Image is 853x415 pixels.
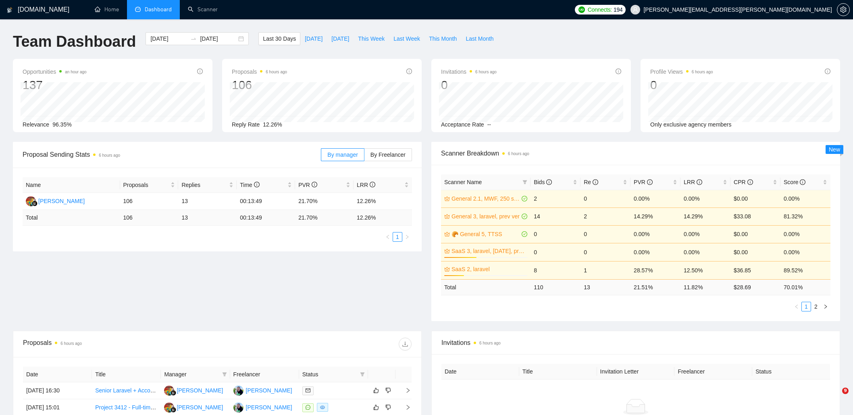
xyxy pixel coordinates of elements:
[531,190,580,207] td: 2
[692,70,713,74] time: 6 hours ago
[181,181,227,189] span: Replies
[837,6,850,13] a: setting
[522,196,527,201] span: check-circle
[780,261,830,279] td: 89.52%
[393,34,420,43] span: Last Week
[697,179,702,185] span: info-circle
[630,207,680,225] td: 14.29%
[402,232,412,242] button: right
[232,121,260,128] span: Reply Rate
[164,386,174,396] img: IH
[780,225,830,243] td: 0.00%
[95,404,266,411] a: Project 3412 - Full-time [PERSON_NAME]. Long-term Opportunities
[23,77,87,93] div: 137
[451,194,520,203] a: General 2.1, MWF, 250 symb
[546,179,552,185] span: info-circle
[164,387,223,393] a: IH[PERSON_NAME]
[358,368,366,380] span: filter
[150,34,187,43] input: Start date
[233,403,243,413] img: OI
[7,4,12,17] img: logo
[680,190,730,207] td: 0.00%
[826,388,845,407] iframe: Intercom live chat
[406,68,412,74] span: info-circle
[730,279,780,295] td: $ 28.69
[580,207,630,225] td: 2
[246,386,292,395] div: [PERSON_NAME]
[441,121,484,128] span: Acceptance Rate
[680,207,730,225] td: 14.29%
[580,261,630,279] td: 1
[593,179,598,185] span: info-circle
[52,121,71,128] span: 96.35%
[811,302,820,311] a: 2
[680,243,730,261] td: 0.00%
[734,179,753,185] span: CPR
[237,193,295,210] td: 00:13:49
[780,279,830,295] td: 70.01 %
[164,404,223,410] a: IH[PERSON_NAME]
[161,367,230,382] th: Manager
[312,182,317,187] span: info-circle
[531,261,580,279] td: 8
[95,387,320,394] a: Senior Laravel + Accounting Expert Needed to Build Accurate Financial Reporting for ERP
[780,190,830,207] td: 0.00%
[263,34,296,43] span: Last 30 Days
[402,232,412,242] li: Next Page
[399,405,411,410] span: right
[680,225,730,243] td: 0.00%
[531,225,580,243] td: 0
[383,232,393,242] li: Previous Page
[177,386,223,395] div: [PERSON_NAME]
[177,403,223,412] div: [PERSON_NAME]
[123,181,169,189] span: Proposals
[444,196,450,201] span: crown
[188,6,218,13] a: searchScanner
[780,207,830,225] td: 81.32%
[801,302,811,311] li: 1
[26,196,36,206] img: IH
[821,302,830,311] button: right
[32,201,37,206] img: gigradar-bm.png
[441,148,830,158] span: Scanner Breakdown
[232,67,287,77] span: Proposals
[145,6,172,13] span: Dashboard
[842,388,849,394] span: 9
[780,243,830,261] td: 0.00%
[730,261,780,279] td: $36.85
[578,6,585,13] img: upwork-logo.png
[747,179,753,185] span: info-circle
[811,302,821,311] li: 2
[99,153,120,158] time: 6 hours ago
[441,279,531,295] td: Total
[580,225,630,243] td: 0
[837,3,850,16] button: setting
[802,302,811,311] a: 1
[680,261,730,279] td: 12.50%
[441,364,519,380] th: Date
[221,368,229,380] span: filter
[451,265,526,274] a: SaaS 2, laravel
[479,341,501,345] time: 6 hours ago
[373,387,379,394] span: like
[92,367,161,382] th: Title
[65,70,86,74] time: an hour ago
[444,248,450,254] span: crown
[23,338,217,351] div: Proposals
[444,266,450,272] span: crown
[534,179,552,185] span: Bids
[190,35,197,42] span: swap-right
[178,210,237,226] td: 13
[385,234,390,239] span: left
[451,247,526,255] a: SaaS 3, laravel, [DATE], prev ver
[522,214,527,219] span: check-circle
[254,182,260,187] span: info-circle
[327,151,358,158] span: By manager
[164,403,174,413] img: IH
[475,70,497,74] time: 6 hours ago
[232,77,287,93] div: 106
[616,68,621,74] span: info-circle
[164,370,218,379] span: Manager
[197,68,203,74] span: info-circle
[373,404,379,411] span: like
